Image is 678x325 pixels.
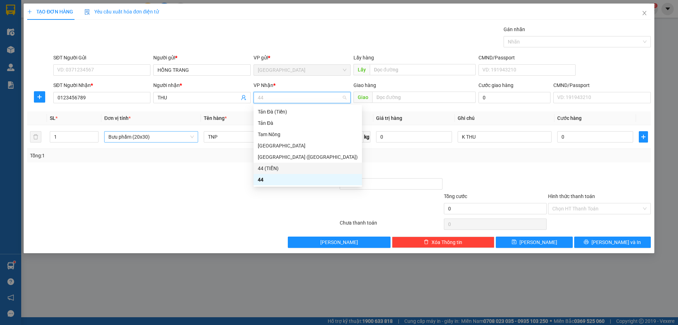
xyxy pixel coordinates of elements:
span: printer [584,239,589,245]
span: [PERSON_NAME] [519,238,557,246]
span: plus [34,94,45,100]
span: Tân Châu [258,65,346,75]
div: Tân Châu (Tiền) [254,151,362,163]
input: Dọc đường [372,92,476,103]
label: Hình thức thanh toán [548,193,595,199]
div: CMND/Passport [553,81,650,89]
div: Tản Đà [258,119,358,127]
span: Lấy hàng [353,55,374,60]
span: Bưu phẩm (20x30) [108,132,194,142]
button: save[PERSON_NAME] [496,237,572,248]
span: TẠO ĐƠN HÀNG [27,9,73,14]
div: Chưa thanh toán [339,219,443,231]
div: Tản Đà [254,117,362,129]
div: Tam Nông [254,129,362,140]
input: VD: Bàn, Ghế [204,131,298,143]
label: Cước giao hàng [478,82,513,88]
span: Giao [353,92,372,103]
div: 44 (TIỀN) [258,164,358,172]
th: Ghi chú [455,111,554,125]
span: Lấy [353,64,370,75]
div: 44 (TIỀN) [254,163,362,174]
div: SĐT Người Nhận [53,81,150,89]
span: Tên hàng [204,115,227,121]
button: deleteXóa Thông tin [392,237,495,248]
span: Giao hàng [353,82,376,88]
div: 44 [258,176,358,184]
div: CMND/Passport [478,54,576,62]
div: [GEOGRAPHIC_DATA] ([GEOGRAPHIC_DATA]) [258,153,358,161]
span: Giá trị hàng [376,115,402,121]
span: [PERSON_NAME] và In [591,238,641,246]
button: Close [635,4,654,23]
input: 0 [376,131,452,143]
div: Người nhận [153,81,250,89]
span: Yêu cầu xuất hóa đơn điện tử [84,9,159,14]
span: [PERSON_NAME] [320,238,358,246]
span: Xóa Thông tin [432,238,462,246]
span: SL [50,115,55,121]
div: 44 [254,174,362,185]
label: Gán nhãn [504,27,525,32]
div: Tổng: 1 [30,152,262,159]
span: Đơn vị tính [104,115,131,121]
span: Tổng cước [444,193,467,199]
span: user-add [241,95,246,100]
span: save [512,239,517,245]
img: icon [84,9,90,15]
div: [GEOGRAPHIC_DATA] [258,142,358,150]
div: Người gửi [153,54,250,62]
button: plus [639,131,648,143]
div: Tản Đà (Tiền) [254,106,362,117]
input: Dọc đường [370,64,476,75]
div: Tản Đà (Tiền) [258,108,358,116]
span: Cước hàng [557,115,582,121]
span: plus [27,9,32,14]
div: SĐT Người Gửi [53,54,150,62]
span: 44 [258,92,346,103]
span: VP Nhận [254,82,273,88]
span: kg [363,131,370,143]
span: delete [424,239,429,245]
button: delete [30,131,41,143]
div: Tân Châu [254,140,362,151]
button: [PERSON_NAME] [288,237,391,248]
div: VP gửi [254,54,351,62]
input: Cước giao hàng [478,92,551,103]
button: plus [34,91,45,103]
input: Ghi Chú [458,131,552,143]
button: printer[PERSON_NAME] và In [574,237,651,248]
span: close [642,10,647,16]
span: plus [639,134,648,140]
div: Tam Nông [258,130,358,138]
